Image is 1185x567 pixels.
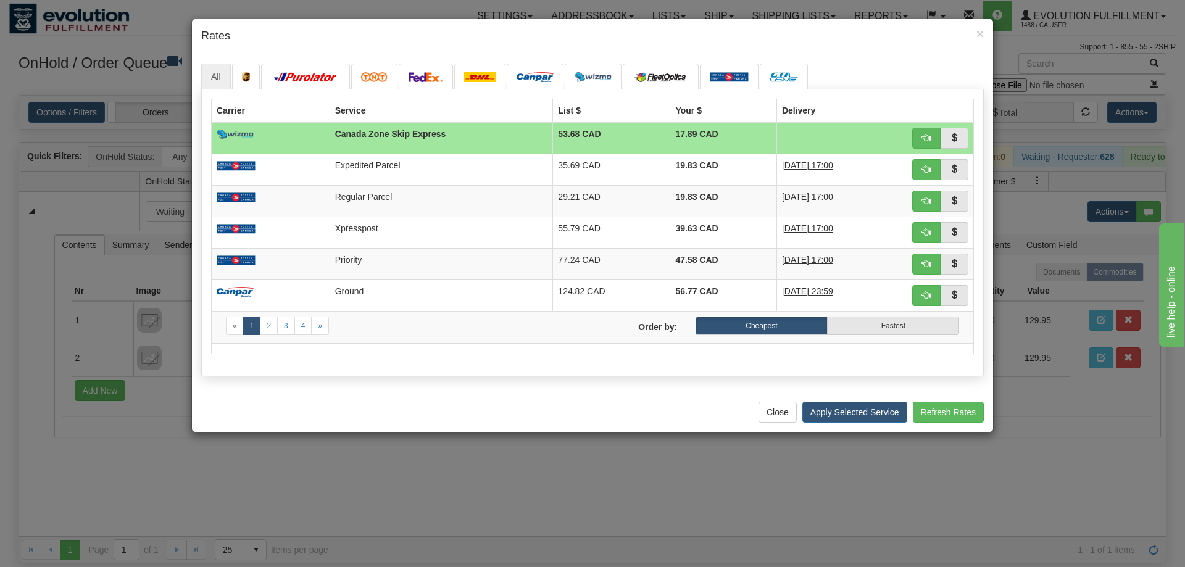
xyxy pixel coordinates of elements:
[553,248,670,279] td: 77.24 CAD
[330,122,553,154] td: Canada Zone Skip Express
[759,402,797,423] button: Close
[517,72,554,82] img: campar.png
[696,317,827,335] label: Cheapest
[318,321,322,330] span: »
[782,160,833,170] span: [DATE] 17:00
[212,99,330,122] th: Carrier
[553,279,670,311] td: 124.82 CAD
[330,217,553,248] td: Xpresspost
[670,248,776,279] td: 47.58 CAD
[217,192,256,202] img: Canada_post.png
[217,255,256,265] img: Canada_post.png
[242,72,251,82] img: ups.png
[670,279,776,311] td: 56.77 CAD
[782,286,833,296] span: [DATE] 23:59
[201,64,231,89] a: All
[802,402,907,423] button: Apply Selected Service
[776,99,907,122] th: Delivery
[217,161,256,171] img: Canada_post.png
[217,224,256,234] img: Canada_post.png
[553,122,670,154] td: 53.68 CAD
[243,317,261,335] a: 1
[271,72,340,82] img: purolator.png
[9,7,114,22] div: live help - online
[330,185,553,217] td: Regular Parcel
[464,72,496,82] img: dhl.png
[553,217,670,248] td: 55.79 CAD
[1157,220,1184,346] iframe: chat widget
[776,185,907,217] td: 7 Days
[361,72,388,82] img: tnt.png
[217,287,254,297] img: campar.png
[670,122,776,154] td: 17.89 CAD
[277,317,295,335] a: 3
[330,154,553,185] td: Expedited Parcel
[330,99,553,122] th: Service
[782,192,833,202] span: [DATE] 17:00
[592,317,686,333] label: Order by:
[670,99,776,122] th: Your $
[976,27,984,41] span: ×
[670,217,776,248] td: 39.63 CAD
[782,223,833,233] span: [DATE] 17:00
[776,154,907,185] td: 5 Days
[776,279,907,311] td: 7 Days
[233,321,237,330] span: «
[782,255,833,265] span: [DATE] 17:00
[409,72,443,82] img: FedEx.png
[633,72,689,82] img: CarrierLogo_10182.png
[770,72,798,82] img: CarrierLogo_10191.png
[976,27,984,40] button: Close
[710,72,749,82] img: Canada_post.png
[330,279,553,311] td: Ground
[260,317,278,335] a: 2
[670,185,776,217] td: 19.83 CAD
[311,317,329,335] a: Next
[226,317,244,335] a: Previous
[217,130,254,139] img: wizmo.png
[575,72,612,82] img: wizmo.png
[913,402,984,423] button: Refresh Rates
[294,317,312,335] a: 4
[330,248,553,279] td: Priority
[670,154,776,185] td: 19.83 CAD
[553,99,670,122] th: List $
[776,217,907,248] td: 2 Days
[828,317,959,335] label: Fastest
[553,185,670,217] td: 29.21 CAD
[553,154,670,185] td: 35.69 CAD
[776,248,907,279] td: 2 Days
[201,28,984,44] h4: Rates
